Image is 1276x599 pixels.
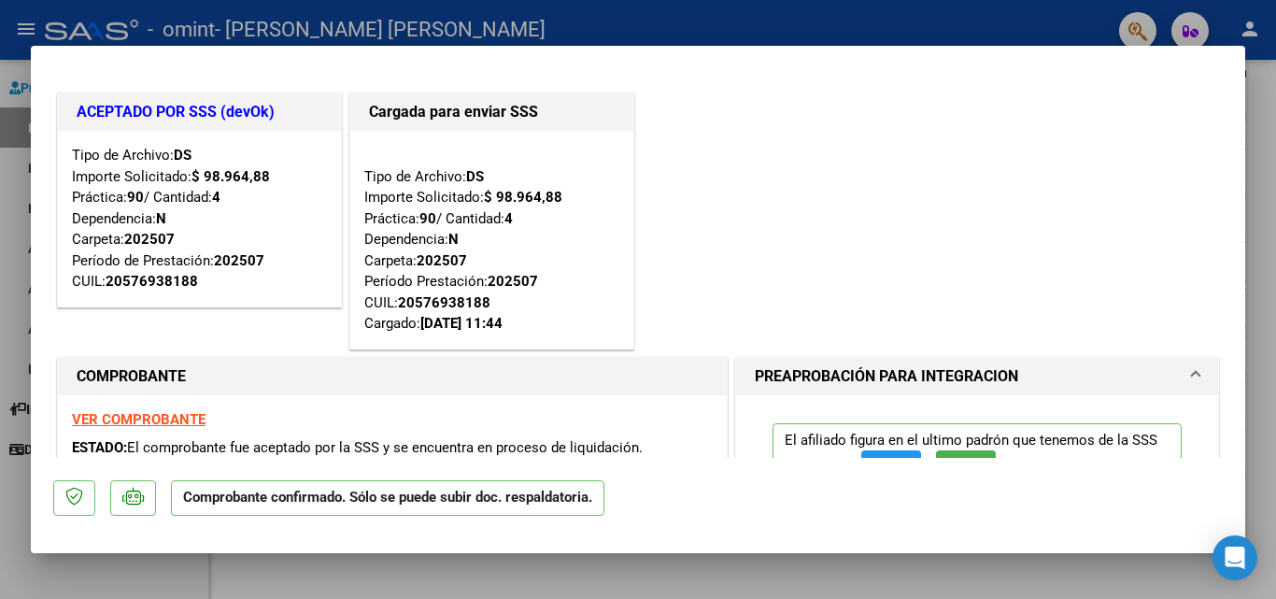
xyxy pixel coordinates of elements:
div: Open Intercom Messenger [1212,535,1257,580]
strong: $ 98.964,88 [191,168,270,185]
strong: 202507 [214,252,264,269]
mat-expansion-panel-header: PREAPROBACIÓN PARA INTEGRACION [736,358,1218,395]
p: Comprobante confirmado. Sólo se puede subir doc. respaldatoria. [171,480,604,517]
div: 20576938188 [398,292,490,314]
strong: 202507 [488,273,538,290]
strong: N [156,210,166,227]
button: FTP [861,450,921,485]
strong: 4 [504,210,513,227]
strong: COMPROBANTE [77,367,186,385]
strong: [DATE] 11:44 [420,315,503,332]
strong: N [448,231,459,248]
div: 20576938188 [106,271,198,292]
strong: DS [174,147,191,164]
strong: $ 98.964,88 [484,189,562,206]
h1: PREAPROBACIÓN PARA INTEGRACION [755,365,1018,388]
span: El comprobante fue aceptado por la SSS y se encuentra en proceso de liquidación. [127,439,643,456]
strong: DS [466,168,484,185]
strong: 202507 [417,252,467,269]
button: SSS [936,450,996,485]
div: Tipo de Archivo: Importe Solicitado: Práctica: / Cantidad: Dependencia: Carpeta: Período Prestaci... [364,145,619,335]
h1: ACEPTADO POR SSS (devOk) [77,101,322,123]
strong: 90 [127,189,144,206]
p: El afiliado figura en el ultimo padrón que tenemos de la SSS de [773,423,1182,493]
h1: Cargada para enviar SSS [369,101,615,123]
a: VER COMPROBANTE [72,411,206,428]
strong: 4 [212,189,220,206]
span: ESTADO: [72,439,127,456]
strong: 202507 [124,231,175,248]
strong: 90 [419,210,436,227]
div: Tipo de Archivo: Importe Solicitado: Práctica: / Cantidad: Dependencia: Carpeta: Período de Prest... [72,145,327,292]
